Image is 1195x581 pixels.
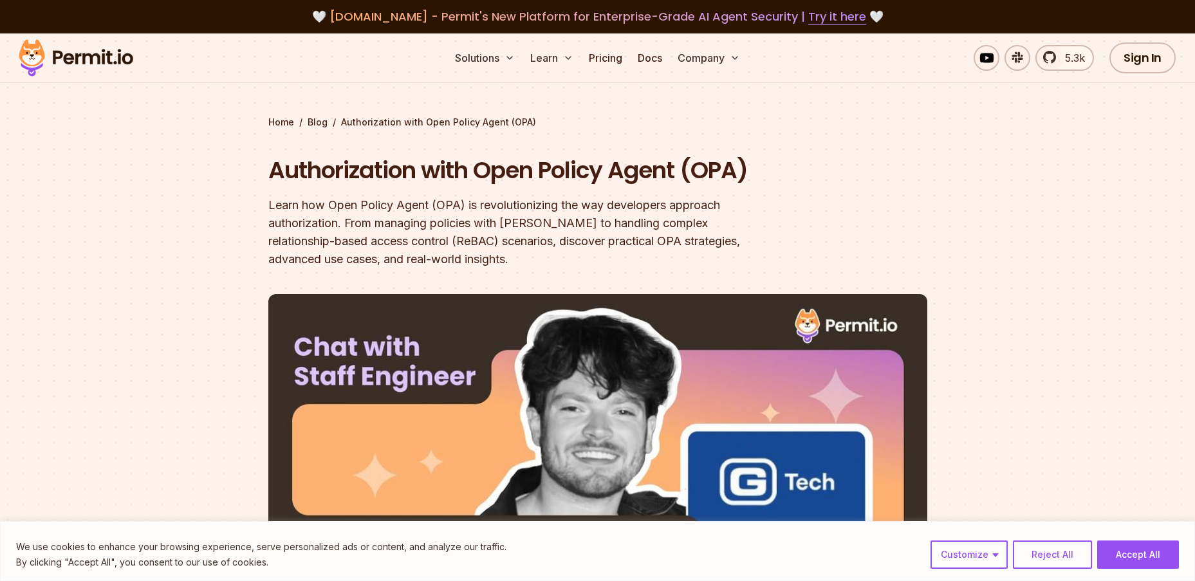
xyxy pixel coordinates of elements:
[450,45,520,71] button: Solutions
[931,540,1008,569] button: Customize
[672,45,745,71] button: Company
[808,8,866,25] a: Try it here
[31,8,1164,26] div: 🤍 🤍
[1109,42,1176,73] a: Sign In
[1035,45,1094,71] a: 5.3k
[16,539,506,555] p: We use cookies to enhance your browsing experience, serve personalized ads or content, and analyz...
[268,154,763,187] h1: Authorization with Open Policy Agent (OPA)
[1013,540,1092,569] button: Reject All
[16,555,506,570] p: By clicking "Accept All", you consent to our use of cookies.
[268,116,294,129] a: Home
[268,116,927,129] div: / /
[633,45,667,71] a: Docs
[1057,50,1085,66] span: 5.3k
[268,196,763,268] div: Learn how Open Policy Agent (OPA) is revolutionizing the way developers approach authorization. F...
[308,116,328,129] a: Blog
[13,36,139,80] img: Permit logo
[1097,540,1179,569] button: Accept All
[525,45,579,71] button: Learn
[584,45,627,71] a: Pricing
[329,8,866,24] span: [DOMAIN_NAME] - Permit's New Platform for Enterprise-Grade AI Agent Security |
